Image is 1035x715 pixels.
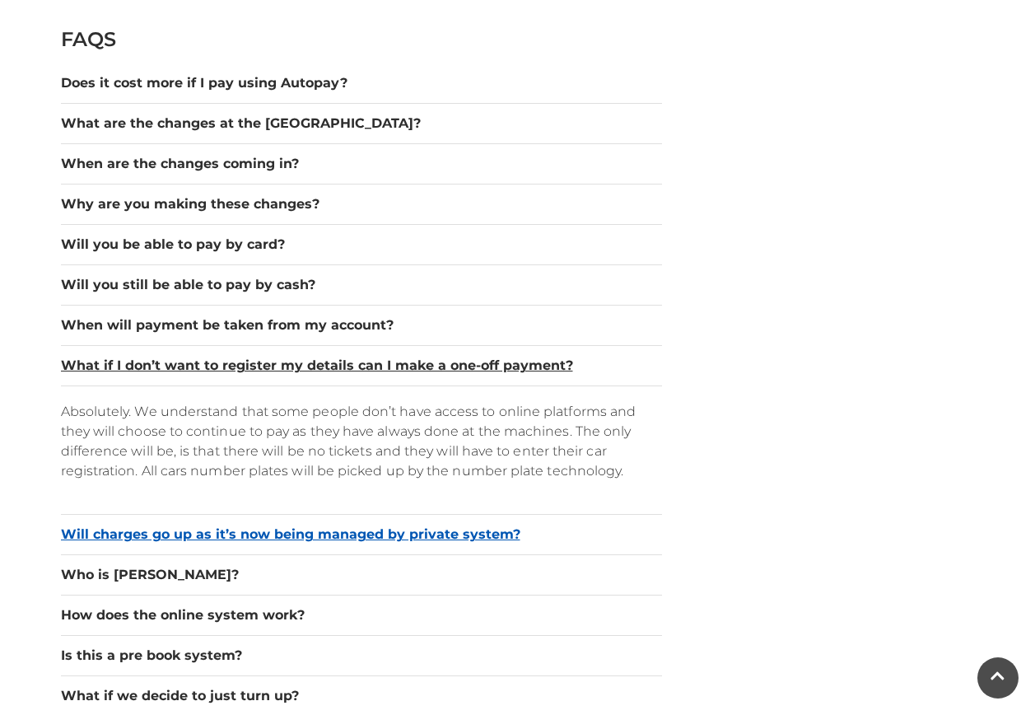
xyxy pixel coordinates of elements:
button: What are the changes at the [GEOGRAPHIC_DATA]? [61,114,662,133]
button: Will charges go up as it’s now being managed by private system? [61,525,662,544]
h2: FAQS [61,27,662,51]
button: Who is [PERSON_NAME]? [61,565,662,585]
button: How does the online system work? [61,605,662,625]
button: Does it cost more if I pay using Autopay? [61,73,662,93]
button: What if I don’t want to register my details can I make a one-off payment? [61,356,662,376]
button: Will you still be able to pay by cash? [61,275,662,295]
button: What if we decide to just turn up? [61,686,662,706]
p: Absolutely. We understand that some people don’t have access to online platforms and they will ch... [61,402,662,481]
button: Will you be able to pay by card? [61,235,662,255]
button: Why are you making these changes? [61,194,662,214]
button: When will payment be taken from my account? [61,315,662,335]
button: When are the changes coming in? [61,154,662,174]
button: Is this a pre book system? [61,646,662,666]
